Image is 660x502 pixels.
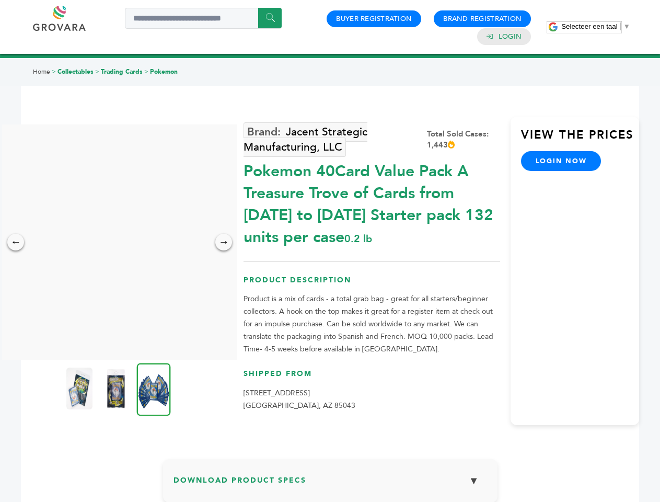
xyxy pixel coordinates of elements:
[52,67,56,76] span: >
[150,67,178,76] a: Pokemon
[521,127,639,151] h3: View the Prices
[244,387,500,412] p: [STREET_ADDRESS] [GEOGRAPHIC_DATA], AZ 85043
[427,129,500,151] div: Total Sold Cases: 1,443
[623,22,630,30] span: ▼
[173,470,487,500] h3: Download Product Specs
[336,14,412,24] a: Buyer Registration
[244,122,367,157] a: Jacent Strategic Manufacturing, LLC
[144,67,148,76] span: >
[244,155,500,248] div: Pokemon 40Card Value Pack A Treasure Trove of Cards from [DATE] to [DATE] Starter pack 132 units ...
[344,232,372,246] span: 0.2 lb
[215,234,232,250] div: →
[620,22,621,30] span: ​
[561,22,617,30] span: Selecteer een taal
[101,67,143,76] a: Trading Cards
[461,470,487,492] button: ▼
[66,368,92,409] img: Pokemon 40-Card Value Pack – A Treasure Trove of Cards from 1996 to 2024 - Starter pack! 132 unit...
[521,151,601,171] a: login now
[244,369,500,387] h3: Shipped From
[561,22,630,30] a: Selecteer een taal​
[7,234,24,250] div: ←
[499,32,522,41] a: Login
[125,8,282,29] input: Search a product or brand...
[137,363,171,416] img: Pokemon 40-Card Value Pack – A Treasure Trove of Cards from 1996 to 2024 - Starter pack! 132 unit...
[57,67,94,76] a: Collectables
[103,368,129,409] img: Pokemon 40-Card Value Pack – A Treasure Trove of Cards from 1996 to 2024 - Starter pack! 132 unit...
[244,275,500,293] h3: Product Description
[33,67,50,76] a: Home
[95,67,99,76] span: >
[244,293,500,356] p: Product is a mix of cards - a total grab bag - great for all starters/beginner collectors. A hook...
[443,14,522,24] a: Brand Registration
